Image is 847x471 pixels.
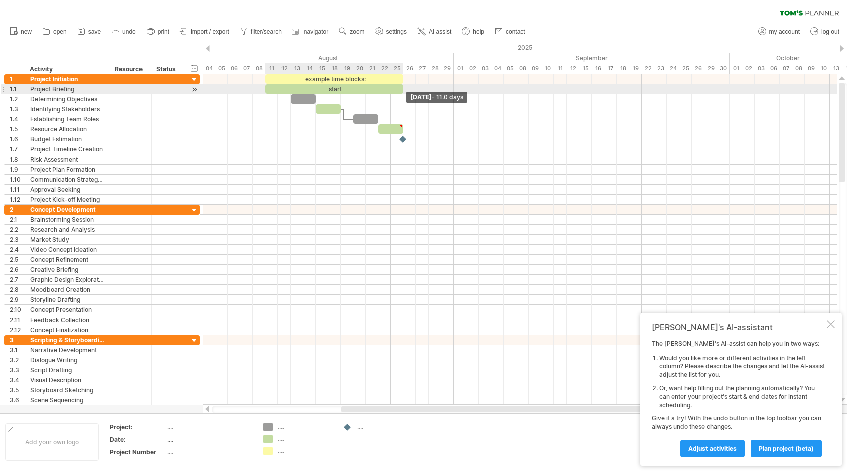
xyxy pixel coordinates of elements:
[110,448,165,456] div: Project Number
[328,63,341,74] div: Monday, 18 August 2025
[10,144,25,154] div: 1.7
[366,63,378,74] div: Thursday, 21 August 2025
[10,124,25,134] div: 1.5
[30,375,105,385] div: Visual Description
[265,84,403,94] div: start
[10,215,25,224] div: 2.1
[30,335,105,345] div: Scripting & Storyboarding
[336,25,367,38] a: zoom
[353,63,366,74] div: Wednesday, 20 August 2025
[579,63,592,74] div: Monday, 15 September 2025
[278,63,291,74] div: Tuesday, 12 August 2025
[30,94,105,104] div: Determining Objectives
[391,63,403,74] div: Monday, 25 August 2025
[341,63,353,74] div: Tuesday, 19 August 2025
[215,63,228,74] div: Tuesday, 5 August 2025
[30,395,105,405] div: Scene Sequencing
[30,134,105,144] div: Budget Estimation
[177,25,232,38] a: import / export
[265,74,403,84] div: example time blocks:
[278,447,333,455] div: ....
[110,435,165,444] div: Date:
[416,63,429,74] div: Wednesday, 27 August 2025
[304,28,328,35] span: navigator
[10,154,25,164] div: 1.8
[30,104,105,114] div: Identifying Stakeholders
[40,25,70,38] a: open
[652,322,825,332] div: [PERSON_NAME]'s AI-assistant
[767,63,780,74] div: Monday, 6 October 2025
[742,63,755,74] div: Thursday, 2 October 2025
[237,25,285,38] a: filter/search
[780,63,792,74] div: Tuesday, 7 October 2025
[10,165,25,174] div: 1.9
[30,305,105,315] div: Concept Presentation
[265,63,278,74] div: Monday, 11 August 2025
[704,63,717,74] div: Monday, 29 September 2025
[10,114,25,124] div: 1.4
[7,25,35,38] a: new
[10,295,25,304] div: 2.9
[167,448,251,456] div: ....
[529,63,541,74] div: Tuesday, 9 September 2025
[629,63,642,74] div: Friday, 19 September 2025
[109,25,139,38] a: undo
[617,63,629,74] div: Thursday, 18 September 2025
[10,305,25,315] div: 2.10
[167,435,251,444] div: ....
[805,63,817,74] div: Thursday, 9 October 2025
[30,165,105,174] div: Project Plan Formation
[454,53,730,63] div: September 2025
[592,63,604,74] div: Tuesday, 16 September 2025
[679,63,692,74] div: Thursday, 25 September 2025
[680,440,745,457] a: Adjust activities
[30,235,105,244] div: Market Study
[751,440,822,457] a: plan project (beta)
[30,385,105,395] div: Storyboard Sketching
[541,63,554,74] div: Wednesday, 10 September 2025
[10,355,25,365] div: 3.2
[30,365,105,375] div: Script Drafting
[10,175,25,184] div: 1.10
[53,28,67,35] span: open
[30,315,105,325] div: Feedback Collection
[10,104,25,114] div: 1.3
[429,28,451,35] span: AI assist
[115,64,146,74] div: Resource
[516,63,529,74] div: Monday, 8 September 2025
[30,185,105,194] div: Approval Seeking
[30,64,104,74] div: Activity
[667,63,679,74] div: Wednesday, 24 September 2025
[10,134,25,144] div: 1.6
[30,275,105,284] div: Graphic Design Exploration
[21,28,32,35] span: new
[642,63,654,74] div: Monday, 22 September 2025
[350,28,364,35] span: zoom
[30,215,105,224] div: Brainstorming Session
[10,265,25,274] div: 2.6
[10,84,25,94] div: 1.1
[769,28,800,35] span: my account
[604,63,617,74] div: Wednesday, 17 September 2025
[730,63,742,74] div: Wednesday, 1 October 2025
[10,245,25,254] div: 2.4
[10,385,25,395] div: 3.5
[10,94,25,104] div: 1.2
[10,195,25,204] div: 1.12
[10,325,25,335] div: 2.12
[10,345,25,355] div: 3.1
[10,315,25,325] div: 2.11
[30,124,105,134] div: Resource Allocation
[30,345,105,355] div: Narrative Development
[10,185,25,194] div: 1.11
[30,325,105,335] div: Concept Finalization
[278,423,333,431] div: ....
[190,84,199,95] div: scroll to activity
[110,423,165,431] div: Project:
[30,175,105,184] div: Communication Strategy Development
[290,25,331,38] a: navigator
[30,355,105,365] div: Dialogue Writing
[386,28,407,35] span: settings
[30,154,105,164] div: Risk Assessment
[459,25,487,38] a: help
